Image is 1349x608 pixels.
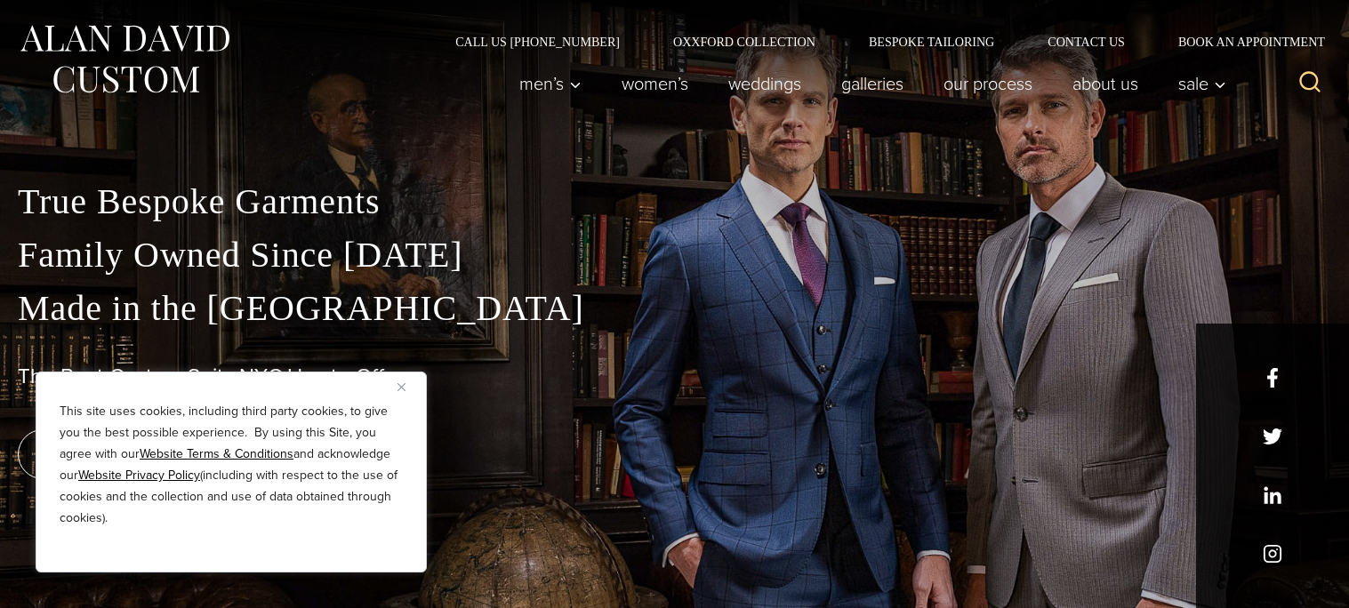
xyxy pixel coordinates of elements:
[602,66,709,101] a: Women’s
[822,66,924,101] a: Galleries
[429,36,646,48] a: Call Us [PHONE_NUMBER]
[1053,66,1159,101] a: About Us
[1152,36,1331,48] a: Book an Appointment
[18,429,267,479] a: book an appointment
[18,364,1331,389] h1: The Best Custom Suits NYC Has to Offer
[500,66,1236,101] nav: Primary Navigation
[842,36,1021,48] a: Bespoke Tailoring
[140,444,293,463] a: Website Terms & Conditions
[429,36,1331,48] nav: Secondary Navigation
[1021,36,1152,48] a: Contact Us
[78,466,200,484] a: Website Privacy Policy
[519,75,582,92] span: Men’s
[924,66,1053,101] a: Our Process
[709,66,822,101] a: weddings
[1178,75,1226,92] span: Sale
[60,401,403,529] p: This site uses cookies, including third party cookies, to give you the best possible experience. ...
[18,20,231,99] img: Alan David Custom
[18,175,1331,335] p: True Bespoke Garments Family Owned Since [DATE] Made in the [GEOGRAPHIC_DATA]
[397,376,419,397] button: Close
[397,383,406,391] img: Close
[646,36,842,48] a: Oxxford Collection
[1289,62,1331,105] button: View Search Form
